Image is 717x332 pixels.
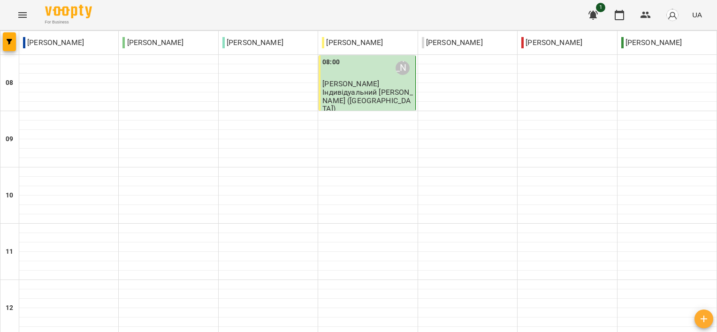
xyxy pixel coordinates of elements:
label: 08:00 [322,57,340,68]
p: [PERSON_NAME] [521,37,582,48]
img: Voopty Logo [45,5,92,18]
h6: 11 [6,247,13,257]
p: [PERSON_NAME] [322,37,383,48]
span: [PERSON_NAME] [322,79,379,88]
p: [PERSON_NAME] [122,37,183,48]
p: [PERSON_NAME] [222,37,283,48]
div: Вікторія Чорна [396,61,410,75]
p: [PERSON_NAME] [621,37,682,48]
h6: 12 [6,303,13,313]
button: Menu [11,4,34,26]
h6: 08 [6,78,13,88]
img: avatar_s.png [666,8,679,22]
span: 1 [596,3,605,12]
p: Індивідуальний [PERSON_NAME] ([GEOGRAPHIC_DATA]) [322,88,413,113]
span: For Business [45,19,92,25]
p: [PERSON_NAME] [422,37,483,48]
p: [PERSON_NAME] [23,37,84,48]
button: UA [688,6,706,23]
h6: 10 [6,190,13,201]
h6: 09 [6,134,13,144]
button: Створити урок [694,309,713,328]
span: UA [692,10,702,20]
